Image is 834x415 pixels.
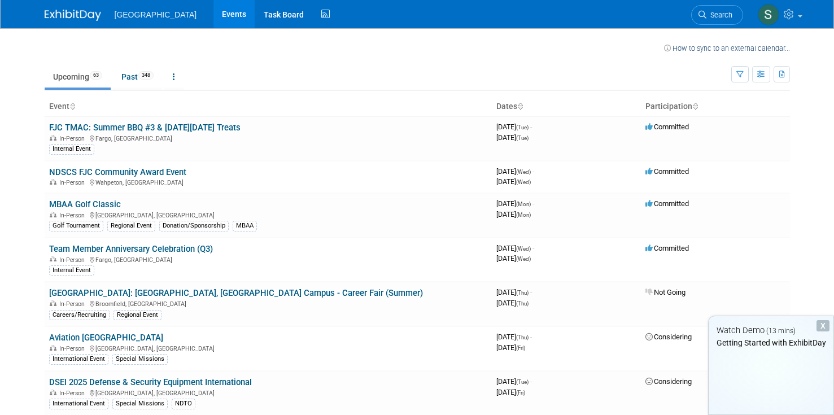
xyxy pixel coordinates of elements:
span: - [530,288,532,296]
span: [DATE] [496,299,529,307]
a: Team Member Anniversary Celebration (Q3) [49,244,213,254]
a: MBAA Golf Classic [49,199,121,209]
span: In-Person [59,390,88,397]
img: In-Person Event [50,179,56,185]
span: (Thu) [516,334,529,340]
span: (Tue) [516,124,529,130]
span: [DATE] [496,377,532,386]
div: Fargo, [GEOGRAPHIC_DATA] [49,255,487,264]
img: In-Person Event [50,135,56,141]
span: (Wed) [516,169,531,175]
img: In-Person Event [50,390,56,395]
span: Not Going [645,288,685,296]
img: Scott Reiland [758,4,779,25]
span: (Thu) [516,300,529,307]
a: NDSCS FJC Community Award Event [49,167,186,177]
span: [DATE] [496,254,531,263]
div: [GEOGRAPHIC_DATA], [GEOGRAPHIC_DATA] [49,388,487,397]
div: Careers/Recruiting [49,310,110,320]
span: Committed [645,244,689,252]
a: Upcoming63 [45,66,111,88]
span: [DATE] [496,388,525,396]
th: Event [45,97,492,116]
span: In-Person [59,300,88,308]
span: In-Person [59,179,88,186]
span: Committed [645,123,689,131]
span: (Fri) [516,345,525,351]
span: - [530,123,532,131]
span: (Wed) [516,256,531,262]
span: [DATE] [496,123,532,131]
div: [GEOGRAPHIC_DATA], [GEOGRAPHIC_DATA] [49,210,487,219]
span: [DATE] [496,244,534,252]
div: Getting Started with ExhibitDay [709,337,833,348]
th: Dates [492,97,641,116]
div: Broomfield, [GEOGRAPHIC_DATA] [49,299,487,308]
span: [DATE] [496,288,532,296]
span: Considering [645,377,692,386]
span: [DATE] [496,210,531,219]
div: NDTO [172,399,195,409]
span: - [532,244,534,252]
div: [GEOGRAPHIC_DATA], [GEOGRAPHIC_DATA] [49,343,487,352]
div: International Event [49,399,108,409]
img: In-Person Event [50,212,56,217]
a: DSEI 2025 Defense & Security Equipment International [49,377,252,387]
span: [DATE] [496,167,534,176]
span: (Thu) [516,290,529,296]
a: Sort by Participation Type [692,102,698,111]
span: - [532,167,534,176]
span: 348 [138,71,154,80]
a: Aviation [GEOGRAPHIC_DATA] [49,333,163,343]
div: Special Missions [112,399,168,409]
span: [GEOGRAPHIC_DATA] [115,10,197,19]
img: In-Person Event [50,256,56,262]
img: In-Person Event [50,300,56,306]
span: [DATE] [496,177,531,186]
div: Donation/Sponsorship [159,221,229,231]
span: (Mon) [516,201,531,207]
span: Considering [645,333,692,341]
div: Regional Event [107,221,155,231]
span: - [530,377,532,386]
span: - [530,333,532,341]
span: [DATE] [496,343,525,352]
span: In-Person [59,345,88,352]
span: (Tue) [516,379,529,385]
a: How to sync to an external calendar... [664,44,790,53]
span: In-Person [59,256,88,264]
a: [GEOGRAPHIC_DATA]: [GEOGRAPHIC_DATA], [GEOGRAPHIC_DATA] Campus - Career Fair (Summer) [49,288,423,298]
a: Past348 [113,66,162,88]
span: Search [706,11,732,19]
img: ExhibitDay [45,10,101,21]
div: Special Missions [112,354,168,364]
span: In-Person [59,212,88,219]
span: (Wed) [516,179,531,185]
th: Participation [641,97,790,116]
a: Sort by Start Date [517,102,523,111]
a: Sort by Event Name [69,102,75,111]
span: (Tue) [516,135,529,141]
div: MBAA [233,221,257,231]
a: FJC TMAC: Summer BBQ #3 & [DATE][DATE] Treats [49,123,241,133]
span: (13 mins) [766,327,796,335]
span: (Wed) [516,246,531,252]
div: Fargo, [GEOGRAPHIC_DATA] [49,133,487,142]
span: 63 [90,71,102,80]
div: Wahpeton, [GEOGRAPHIC_DATA] [49,177,487,186]
span: [DATE] [496,333,532,341]
div: International Event [49,354,108,364]
div: Golf Tournament [49,221,103,231]
a: Search [691,5,743,25]
div: Dismiss [816,320,829,331]
span: (Fri) [516,390,525,396]
span: - [532,199,534,208]
span: Committed [645,199,689,208]
span: [DATE] [496,133,529,142]
span: [DATE] [496,199,534,208]
span: (Mon) [516,212,531,218]
span: Committed [645,167,689,176]
div: Watch Demo [709,325,833,337]
div: Internal Event [49,265,94,276]
span: In-Person [59,135,88,142]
